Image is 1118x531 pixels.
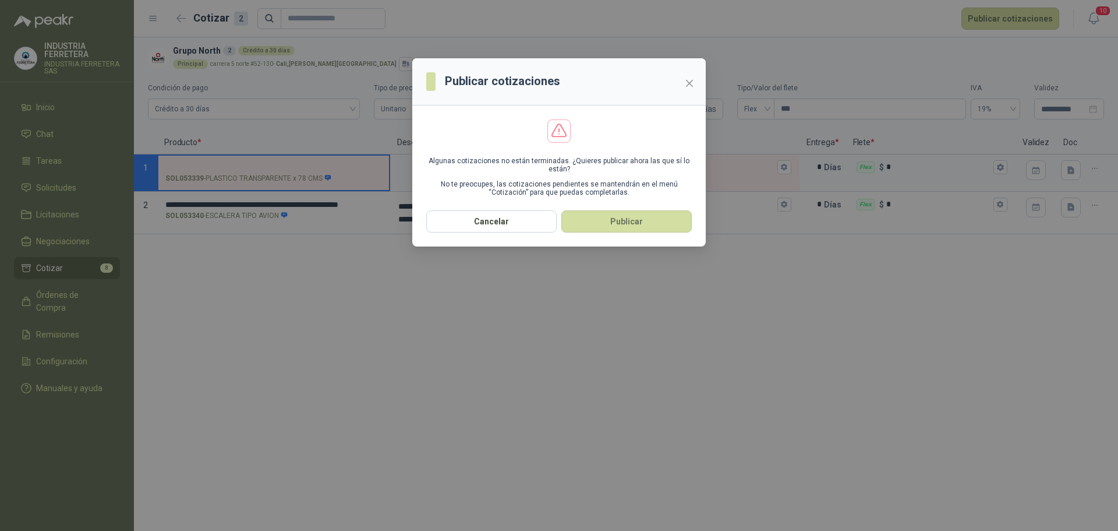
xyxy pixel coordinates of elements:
p: Algunas cotizaciones no están terminadas. ¿Quieres publicar ahora las que sí lo están? [426,157,692,173]
h3: Publicar cotizaciones [445,72,560,90]
span: close [685,79,694,88]
button: Cancelar [426,210,557,233]
p: No te preocupes, las cotizaciones pendientes se mantendrán en el menú “Cotización” para que pueda... [426,180,692,196]
button: Close [680,74,699,93]
button: Publicar [561,210,692,233]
